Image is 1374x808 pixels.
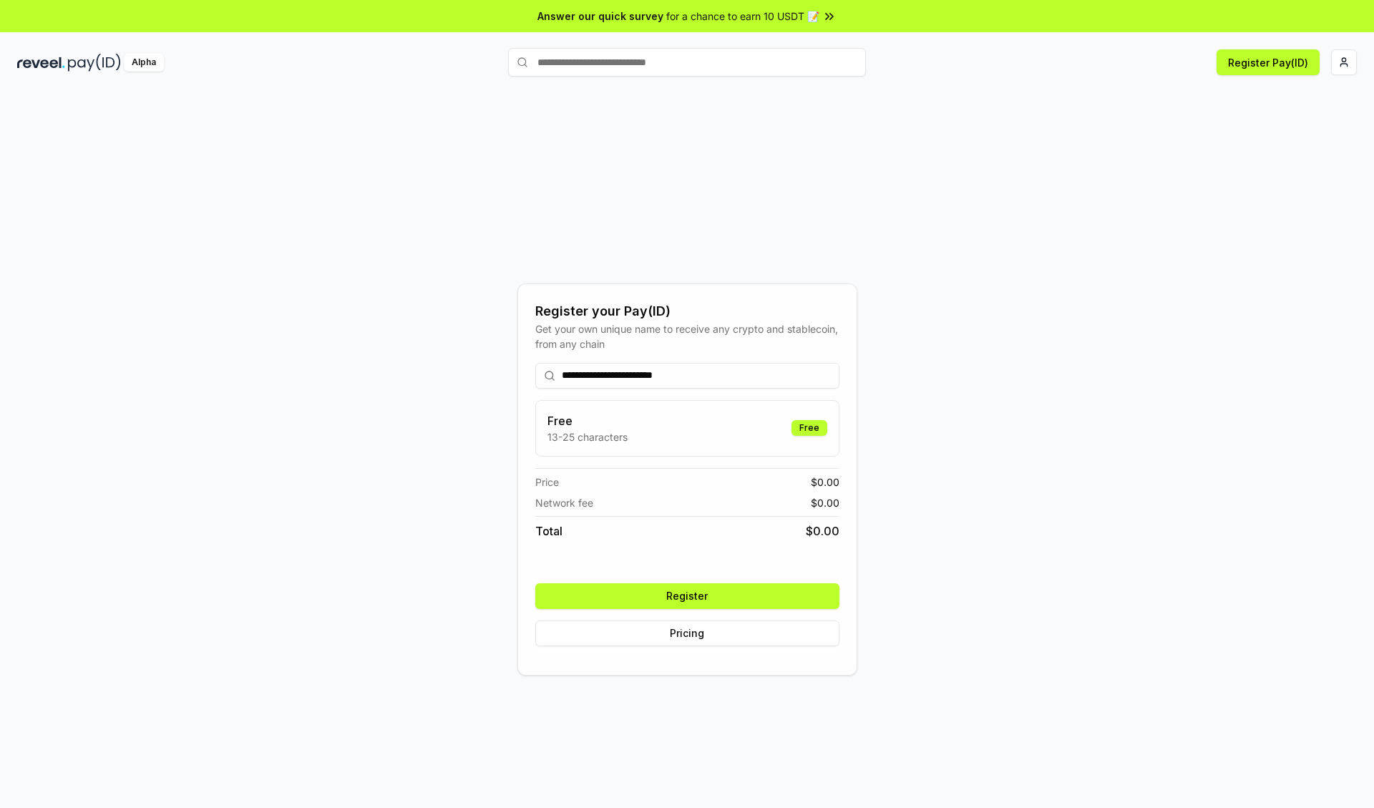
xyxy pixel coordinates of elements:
[535,522,562,540] span: Total
[68,54,121,72] img: pay_id
[535,583,839,609] button: Register
[17,54,65,72] img: reveel_dark
[535,474,559,490] span: Price
[806,522,839,540] span: $ 0.00
[537,9,663,24] span: Answer our quick survey
[535,495,593,510] span: Network fee
[535,321,839,351] div: Get your own unique name to receive any crypto and stablecoin, from any chain
[535,301,839,321] div: Register your Pay(ID)
[547,429,628,444] p: 13-25 characters
[791,420,827,436] div: Free
[1217,49,1320,75] button: Register Pay(ID)
[811,495,839,510] span: $ 0.00
[535,620,839,646] button: Pricing
[666,9,819,24] span: for a chance to earn 10 USDT 📝
[124,54,164,72] div: Alpha
[547,412,628,429] h3: Free
[811,474,839,490] span: $ 0.00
